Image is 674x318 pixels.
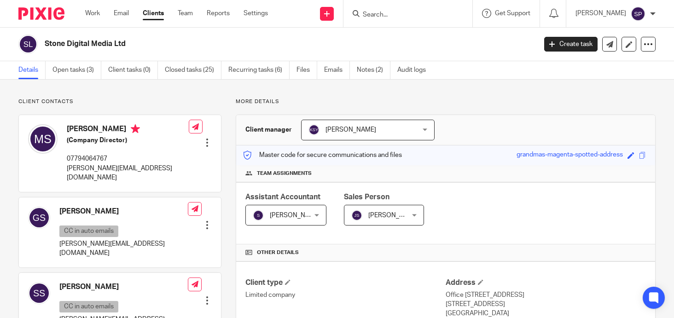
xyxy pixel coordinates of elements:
[85,9,100,18] a: Work
[59,282,188,292] h4: [PERSON_NAME]
[324,61,350,79] a: Emails
[344,193,389,201] span: Sales Person
[368,212,419,219] span: [PERSON_NAME]
[59,301,118,312] p: CC in auto emails
[28,207,50,229] img: svg%3E
[178,9,193,18] a: Team
[59,207,188,216] h4: [PERSON_NAME]
[243,150,402,160] p: Master code for secure communications and files
[28,124,58,154] img: svg%3E
[362,11,445,19] input: Search
[397,61,433,79] a: Audit logs
[114,9,129,18] a: Email
[308,124,320,135] img: svg%3E
[446,309,646,318] p: [GEOGRAPHIC_DATA]
[143,9,164,18] a: Clients
[253,210,264,221] img: svg%3E
[631,6,645,21] img: svg%3E
[67,124,189,136] h4: [PERSON_NAME]
[575,9,626,18] p: [PERSON_NAME]
[18,35,38,54] img: svg%3E
[296,61,317,79] a: Files
[67,136,189,145] h5: (Company Director)
[495,10,530,17] span: Get Support
[45,39,433,49] h2: Stone Digital Media Ltd
[59,225,118,237] p: CC in auto emails
[446,300,646,309] p: [STREET_ADDRESS]
[67,164,189,183] p: [PERSON_NAME][EMAIL_ADDRESS][DOMAIN_NAME]
[108,61,158,79] a: Client tasks (0)
[351,210,362,221] img: svg%3E
[67,154,189,163] p: 07794064767
[28,282,50,304] img: svg%3E
[228,61,290,79] a: Recurring tasks (6)
[517,150,623,161] div: grandmas-magenta-spotted-address
[325,127,376,133] span: [PERSON_NAME]
[446,290,646,300] p: Office [STREET_ADDRESS]
[18,7,64,20] img: Pixie
[131,124,140,133] i: Primary
[257,170,312,177] span: Team assignments
[270,212,326,219] span: [PERSON_NAME] R
[236,98,656,105] p: More details
[18,98,221,105] p: Client contacts
[357,61,390,79] a: Notes (2)
[207,9,230,18] a: Reports
[257,249,299,256] span: Other details
[245,278,446,288] h4: Client type
[245,193,320,201] span: Assistant Accountant
[446,278,646,288] h4: Address
[52,61,101,79] a: Open tasks (3)
[245,125,292,134] h3: Client manager
[245,290,446,300] p: Limited company
[165,61,221,79] a: Closed tasks (25)
[244,9,268,18] a: Settings
[544,37,598,52] a: Create task
[59,239,188,258] p: [PERSON_NAME][EMAIL_ADDRESS][DOMAIN_NAME]
[18,61,46,79] a: Details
